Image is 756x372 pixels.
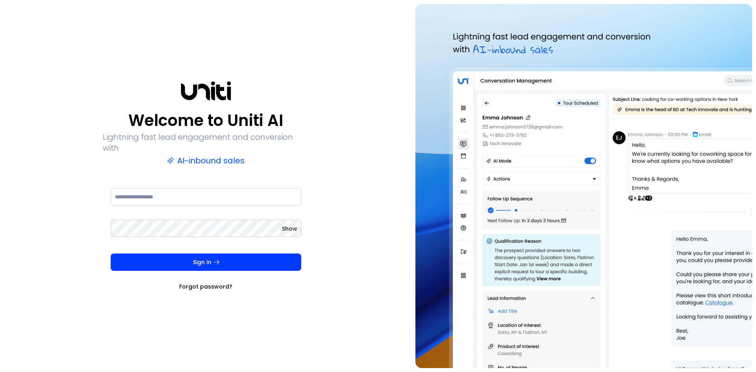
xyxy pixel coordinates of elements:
p: Welcome to Uniti AI [128,111,283,130]
button: Show [282,225,297,233]
p: AI-inbound sales [167,155,245,166]
p: Lightning fast lead engagement and conversion with [103,131,309,154]
a: Forgot password? [179,283,232,291]
img: auth-hero.png [415,4,752,368]
button: Sign In [111,254,301,271]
